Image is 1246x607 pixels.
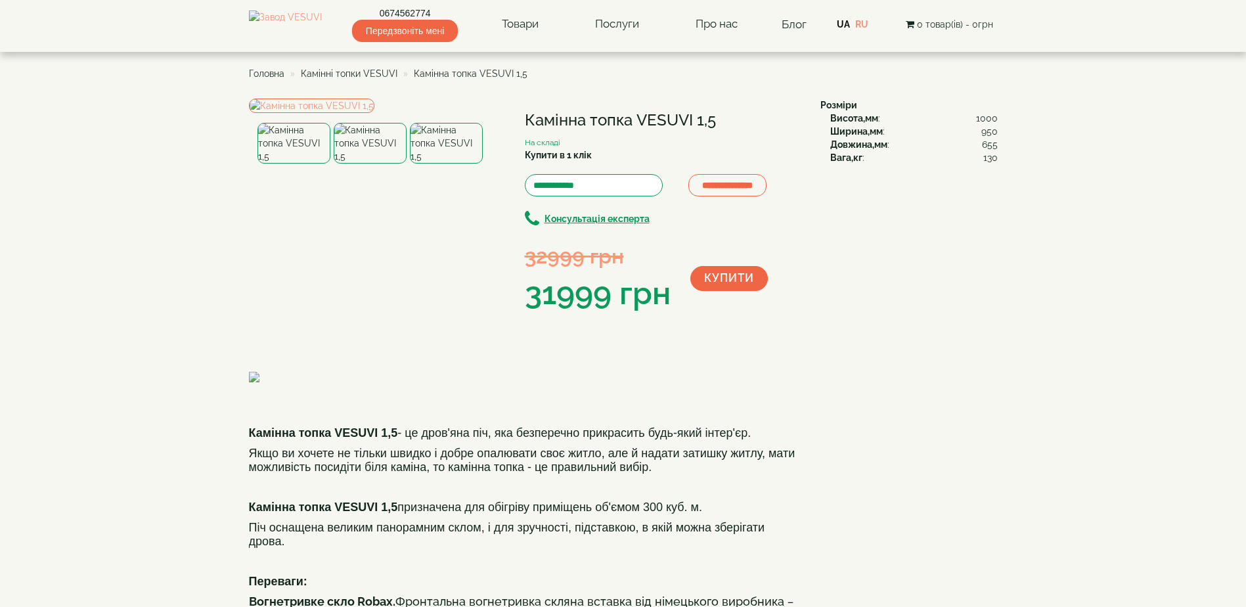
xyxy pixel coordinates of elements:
span: Передзвоніть мені [352,20,458,42]
span: Камінна топка VESUVI 1,5 [414,68,527,79]
div: : [830,138,998,151]
div: : [830,125,998,138]
img: Камінна топка VESUVI 1,5 [257,123,330,164]
span: 950 [981,125,998,138]
a: 0674562774 [352,7,458,20]
label: Купити в 1 клік [525,148,592,162]
span: 0 товар(ів) - 0грн [917,19,993,30]
b: Вага,кг [830,152,862,163]
img: Завод VESUVI [249,11,322,38]
img: Камінна топка VESUVI 1,5 [410,123,483,164]
b: Камінна топка VESUVI 1,5 [249,501,398,514]
a: Товари [489,9,552,39]
div: : [830,112,998,125]
a: RU [855,19,868,30]
a: Про нас [682,9,751,39]
a: Головна [249,68,284,79]
span: 655 [982,138,998,151]
a: UA [837,19,850,30]
font: Піч оснащена великим панорамним склом, і для зручності, підставкою, в якій можна зберігати дрова. [249,521,765,548]
button: 0 товар(ів) - 0грн [902,17,997,32]
b: Камінна топка VESUVI 1,5 [249,426,398,439]
font: Якщо ви хочете не тільки швидко і добре опалювати своє житло, але й надати затишку житлу, мати мо... [249,447,795,474]
img: Камінна топка VESUVI 1,5 [249,99,374,113]
div: : [830,151,998,164]
button: Купити [690,266,768,291]
font: - це дров'яна піч, яка безперечно прикрасить будь-який інтер'єр. [249,426,751,439]
div: 32999 грн [525,241,671,271]
small: На складі [525,138,560,147]
b: Переваги: [249,575,307,588]
b: Довжина,мм [830,139,887,150]
h1: Камінна топка VESUVI 1,5 [525,112,801,129]
b: Ширина,мм [830,126,883,137]
font: призначена для обігріву приміщень об'ємом 300 куб. м. [249,501,702,514]
a: Послуги [582,9,652,39]
span: 1000 [976,112,998,125]
b: Розміри [820,100,857,110]
b: Висота,мм [830,113,878,124]
span: 130 [983,151,998,164]
b: Консультація експерта [545,214,650,224]
div: 31999 грн [525,271,671,316]
a: Камінні топки VESUVI [301,68,397,79]
img: Камінна топка VESUVI 1,5 [334,123,407,164]
img: fire.gif.pagespeed.ce.qLlqlCxrG1.gif [249,372,479,382]
a: Блог [782,18,807,31]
